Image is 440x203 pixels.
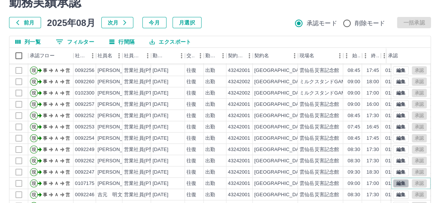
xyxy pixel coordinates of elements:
[367,157,379,165] div: 17:30
[153,112,168,119] div: [DATE]
[32,124,36,130] text: 現
[54,147,59,152] text: Ａ
[205,157,215,165] div: 出勤
[43,136,47,141] text: 事
[186,169,196,176] div: 往復
[66,79,70,84] text: 営
[367,90,379,97] div: 17:00
[66,90,70,96] text: 営
[205,124,215,131] div: 出勤
[228,101,250,108] div: 43242001
[124,48,142,64] div: 社員区分
[367,124,379,131] div: 16:45
[66,158,70,163] text: 営
[299,112,339,119] div: 雲仙岳災害記念館
[75,101,95,108] div: 0092257
[153,101,168,108] div: [DATE]
[205,101,215,108] div: 出勤
[299,101,339,108] div: 雲仙岳災害記念館
[299,67,339,74] div: 雲仙岳災害記念館
[348,135,360,142] div: 08:45
[43,68,47,73] text: 事
[393,168,409,176] button: 編集
[254,169,306,176] div: [GEOGRAPHIC_DATA]
[75,191,95,198] div: 0092246
[98,78,139,85] div: [PERSON_NAME]
[186,146,196,153] div: 往復
[32,181,36,186] text: 現
[254,112,306,119] div: [GEOGRAPHIC_DATA]
[385,191,398,198] div: 01:00
[54,113,59,118] text: Ａ
[228,180,250,187] div: 43242001
[393,179,409,188] button: 編集
[388,48,398,64] div: 承認
[367,78,379,85] div: 18:00
[32,79,36,84] text: 現
[226,48,253,64] div: 契約コード
[98,191,122,198] div: 吉元 明文
[75,112,95,119] div: 0092252
[343,48,362,64] div: 始業
[362,48,381,64] div: 終業
[66,192,70,197] text: 営
[43,90,47,96] text: 事
[50,36,100,47] button: フィルター表示
[54,102,59,107] text: Ａ
[367,101,379,108] div: 16:00
[96,48,122,64] div: 社員名
[165,50,176,61] button: ソート
[98,90,139,97] div: [PERSON_NAME]
[153,191,168,198] div: [DATE]
[186,67,196,74] div: 往復
[393,100,409,108] button: 編集
[9,36,47,47] button: 列選択
[75,78,95,85] div: 0092260
[299,90,412,97] div: ミルクスタンドGAMADASU（雲仙岳災害記念館）
[348,157,360,165] div: 08:30
[254,146,306,153] div: [GEOGRAPHIC_DATA]
[75,180,95,187] div: 0107175
[153,48,165,64] div: 勤務日
[254,90,306,97] div: [GEOGRAPHIC_DATA]
[348,169,360,176] div: 09:30
[98,48,112,64] div: 社員名
[47,17,95,28] h5: 2025年08月
[204,48,226,64] div: 勤務区分
[43,192,47,197] text: 事
[186,48,195,64] div: 交通費
[98,67,139,74] div: [PERSON_NAME]
[32,113,36,118] text: 現
[393,123,409,131] button: 編集
[348,90,360,97] div: 09:00
[98,112,139,119] div: [PERSON_NAME]
[228,191,250,198] div: 43242001
[385,169,398,176] div: 01:00
[142,50,153,61] button: メニュー
[32,90,36,96] text: 現
[54,158,59,163] text: Ａ
[54,192,59,197] text: Ａ
[205,78,215,85] div: 出勤
[186,78,196,85] div: 往復
[228,67,250,74] div: 43242001
[348,67,360,74] div: 08:45
[43,79,47,84] text: 事
[124,78,160,85] div: 営業社員(P契約)
[385,101,398,108] div: 01:00
[393,191,409,199] button: 編集
[98,146,139,153] div: [PERSON_NAME]
[186,135,196,142] div: 往復
[367,135,379,142] div: 17:45
[298,48,343,64] div: 現場名
[393,145,409,154] button: 編集
[75,135,95,142] div: 0092254
[75,48,87,64] div: 社員番号
[355,19,385,28] span: 削除モード
[73,48,96,64] div: 社員番号
[228,157,250,165] div: 43242001
[385,146,398,153] div: 01:00
[348,191,360,198] div: 08:30
[54,181,59,186] text: Ａ
[385,180,398,187] div: 01:00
